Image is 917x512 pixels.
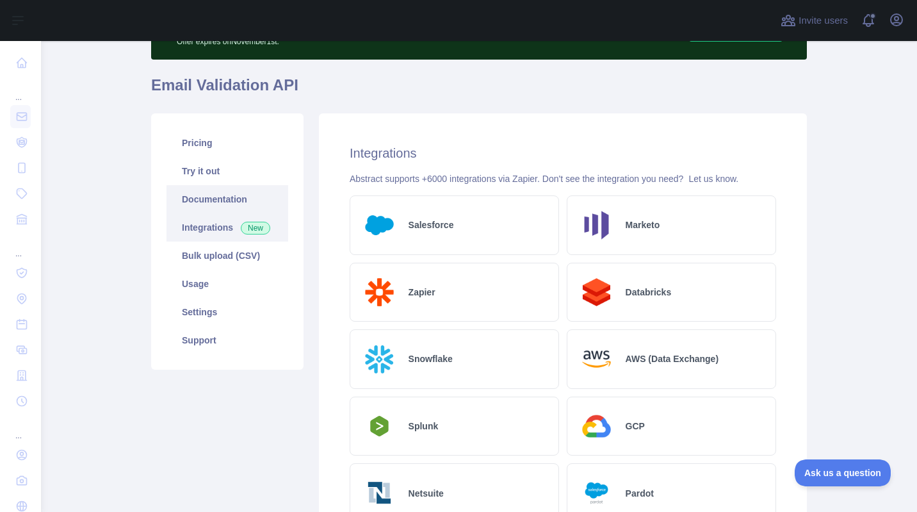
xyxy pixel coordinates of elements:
h2: Netsuite [409,487,444,500]
img: Logo [578,340,615,378]
a: Documentation [166,185,288,213]
div: ... [10,415,31,441]
img: Logo [361,474,398,512]
iframe: Toggle Customer Support [795,459,891,486]
h2: Integrations [350,144,776,162]
h2: Snowflake [409,352,453,365]
h2: Zapier [409,286,435,299]
button: Invite users [778,10,850,31]
a: Pricing [166,129,288,157]
div: Abstract supports +6000 integrations via Zapier. Don't see the integration you need? [350,172,776,185]
h2: GCP [626,420,645,433]
a: Integrations New [166,213,288,242]
img: Logo [578,474,615,512]
img: Logo [361,274,398,311]
h1: Email Validation API [151,75,807,106]
a: Usage [166,270,288,298]
a: Try it out [166,157,288,185]
a: Support [166,326,288,354]
h2: Databricks [626,286,672,299]
a: Settings [166,298,288,326]
img: Logo [361,412,398,440]
span: New [241,222,270,235]
h2: Pardot [626,487,654,500]
span: Invite users [799,13,848,28]
h2: Splunk [409,420,439,433]
h2: Salesforce [409,219,454,231]
img: Logo [361,206,398,244]
h2: AWS (Data Exchange) [626,352,718,365]
div: ... [10,233,31,259]
a: Bulk upload (CSV) [166,242,288,270]
div: ... [10,77,31,103]
img: Logo [578,206,615,244]
img: Logo [361,340,398,378]
img: Logo [578,274,615,311]
button: Let us know. [688,172,738,185]
h2: Marketo [626,219,660,231]
img: Logo [578,408,615,445]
